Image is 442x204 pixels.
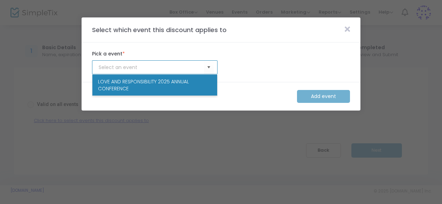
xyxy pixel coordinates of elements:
[99,64,204,71] input: Select an event
[204,60,214,75] button: Select
[82,17,360,43] m-panel-header: Select which event this discount applies to
[98,78,212,92] span: LOVE AND RESPONSIBILITY 2025 ANNUAL CONFERENCE
[92,50,218,58] label: Pick a event
[89,25,230,35] m-panel-title: Select which event this discount applies to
